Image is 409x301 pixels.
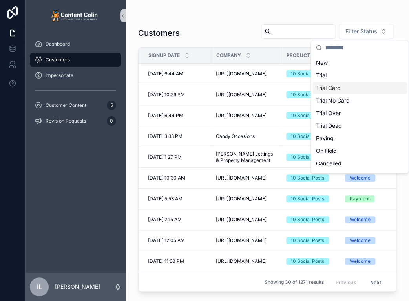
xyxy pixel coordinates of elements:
[148,52,180,59] span: Signup Date
[287,52,310,59] span: Product
[216,175,267,181] span: [URL][DOMAIN_NAME]
[312,57,407,69] div: New
[216,151,277,163] span: [PERSON_NAME] Lettings & Property Management
[46,102,86,108] span: Customer Content
[264,279,323,285] span: Showing 30 of 1271 results
[350,237,371,244] div: Welcome
[30,98,121,112] a: Customer Content5
[138,28,180,39] h1: Customers
[312,170,407,182] div: System Cancelled
[30,37,121,51] a: Dashboard
[291,91,324,98] div: 10 Social Posts
[291,174,324,182] div: 10 Social Posts
[216,133,255,139] span: Candy Occasions
[37,282,42,292] span: IL
[216,258,267,264] span: [URL][DOMAIN_NAME]
[46,118,86,124] span: Revision Requests
[216,196,267,202] span: [URL][DOMAIN_NAME]
[148,237,185,244] span: [DATE] 12:05 AM
[291,112,324,119] div: 10 Social Posts
[291,237,324,244] div: 10 Social Posts
[55,283,100,291] p: [PERSON_NAME]
[216,52,241,59] span: Company
[312,94,407,107] div: Trial No Card
[46,57,70,63] span: Customers
[148,175,185,181] span: [DATE] 10:30 AM
[148,154,182,160] span: [DATE] 1:27 PM
[216,217,267,223] span: [URL][DOMAIN_NAME]
[312,69,407,82] div: Trial
[291,133,324,140] div: 10 Social Posts
[25,31,126,138] div: scrollable content
[312,132,407,145] div: Paying
[291,195,324,202] div: 10 Social Posts
[148,71,183,77] span: [DATE] 6:44 AM
[216,112,267,119] span: [URL][DOMAIN_NAME]
[350,216,371,223] div: Welcome
[365,276,387,288] button: Next
[51,9,100,22] img: App logo
[30,53,121,67] a: Customers
[46,41,70,47] span: Dashboard
[30,114,121,128] a: Revision Requests0
[350,258,371,265] div: Welcome
[148,217,182,223] span: [DATE] 2:15 AM
[312,145,407,157] div: On Hold
[350,195,370,202] div: Payment
[312,107,407,119] div: Trial Over
[148,133,183,139] span: [DATE] 3:38 PM
[107,101,116,110] div: 5
[291,154,324,161] div: 10 Social Posts
[312,119,407,132] div: Trial Dead
[291,258,324,265] div: 10 Social Posts
[291,70,324,77] div: 10 Social Posts
[30,68,121,83] a: Impersonate
[312,82,407,94] div: Trial Card
[216,237,267,244] span: [URL][DOMAIN_NAME]
[350,174,371,182] div: Welcome
[291,216,324,223] div: 10 Social Posts
[312,157,407,170] div: Cancelled
[339,24,393,39] button: Select Button
[148,112,183,119] span: [DATE] 6:44 PM
[311,55,408,173] div: Suggestions
[46,72,73,79] span: Impersonate
[107,116,116,126] div: 0
[148,196,183,202] span: [DATE] 5:53 AM
[148,258,184,264] span: [DATE] 11:30 PM
[345,28,377,35] span: Filter Status
[216,71,267,77] span: [URL][DOMAIN_NAME]
[216,92,267,98] span: [URL][DOMAIN_NAME]
[148,92,185,98] span: [DATE] 10:29 PM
